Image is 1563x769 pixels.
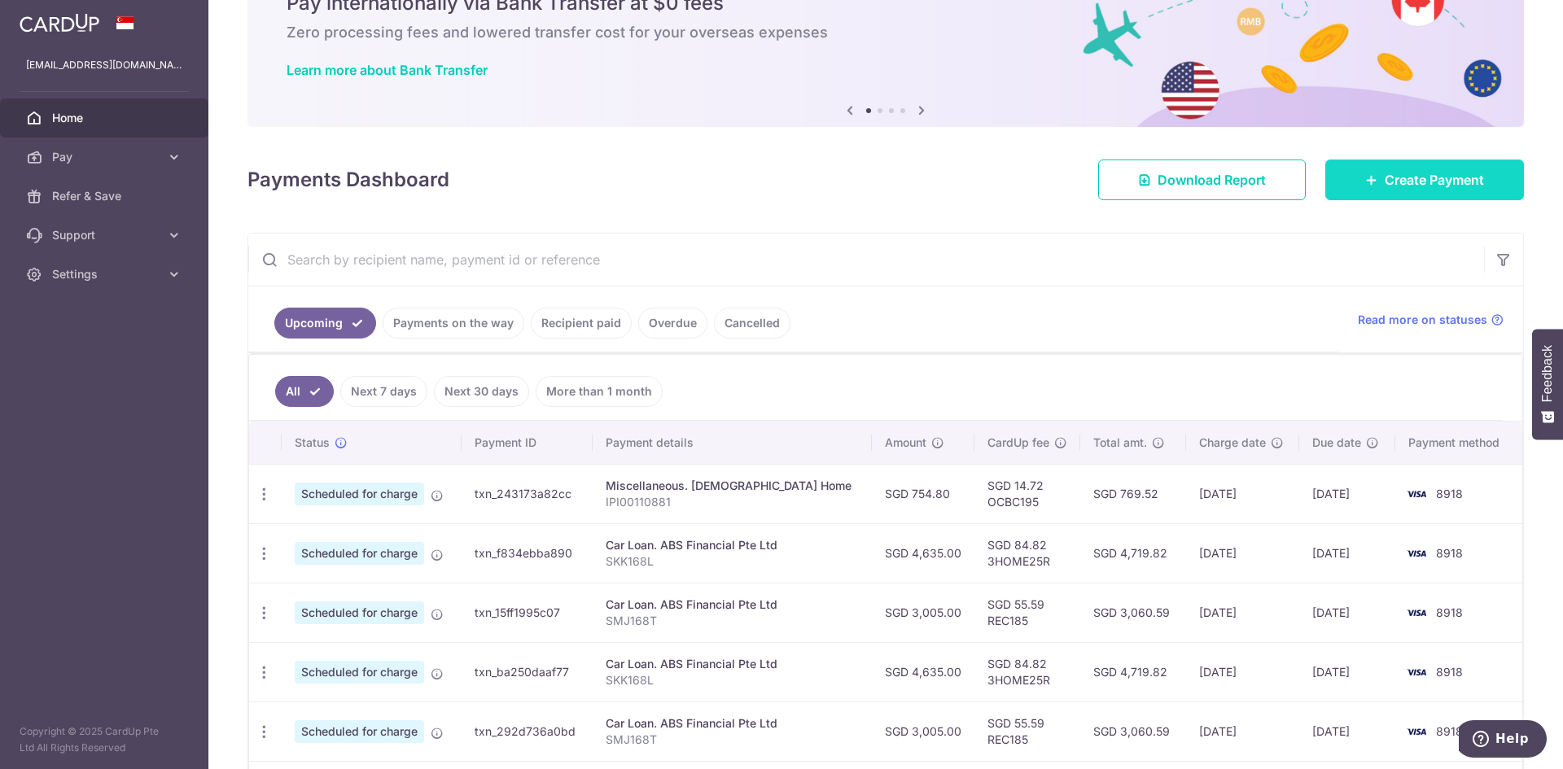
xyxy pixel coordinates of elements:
a: Read more on statuses [1358,312,1504,328]
td: SGD 3,060.59 [1080,701,1186,761]
p: SMJ168T [606,732,859,748]
span: Charge date [1199,435,1266,451]
td: SGD 3,060.59 [1080,583,1186,642]
img: Bank Card [1400,603,1433,623]
td: [DATE] [1186,464,1300,523]
td: SGD 754.80 [872,464,974,523]
a: Learn more about Bank Transfer [287,62,488,78]
td: txn_243173a82cc [462,464,592,523]
button: Feedback - Show survey [1532,329,1563,439]
td: SGD 14.72 OCBC195 [974,464,1080,523]
td: SGD 55.59 REC185 [974,701,1080,761]
td: SGD 769.52 [1080,464,1186,523]
img: Bank Card [1400,662,1433,682]
a: Upcoming [274,308,376,339]
td: SGD 4,719.82 [1080,642,1186,701]
span: 8918 [1436,487,1463,500]
td: [DATE] [1299,583,1394,642]
span: Due date [1312,435,1361,451]
a: All [275,376,334,407]
td: SGD 4,719.82 [1080,523,1186,583]
td: [DATE] [1299,464,1394,523]
a: Download Report [1098,159,1306,200]
td: SGD 55.59 REC185 [974,583,1080,642]
a: Cancelled [714,308,790,339]
div: Car Loan. ABS Financial Pte Ltd [606,715,859,732]
td: SGD 3,005.00 [872,701,974,761]
span: Settings [52,266,160,282]
td: txn_f834ebba890 [462,523,592,583]
td: [DATE] [1186,583,1300,642]
td: SGD 84.82 3HOME25R [974,523,1080,583]
span: Scheduled for charge [295,661,424,684]
span: Status [295,435,330,451]
p: SKK168L [606,553,859,570]
td: [DATE] [1299,523,1394,583]
td: SGD 3,005.00 [872,583,974,642]
iframe: Opens a widget where you can find more information [1459,720,1547,761]
td: [DATE] [1186,642,1300,701]
span: Support [52,227,160,243]
td: SGD 84.82 3HOME25R [974,642,1080,701]
span: CardUp fee [987,435,1049,451]
span: Home [52,110,160,126]
td: [DATE] [1186,523,1300,583]
span: Read more on statuses [1358,312,1487,328]
a: Overdue [638,308,707,339]
img: Bank Card [1400,544,1433,563]
a: Payments on the way [383,308,524,339]
a: More than 1 month [536,376,663,407]
td: [DATE] [1299,701,1394,761]
td: txn_ba250daaf77 [462,642,592,701]
a: Recipient paid [531,308,632,339]
td: txn_292d736a0bd [462,701,592,761]
img: CardUp [20,13,99,33]
h4: Payments Dashboard [247,165,449,194]
a: Create Payment [1325,159,1524,200]
h6: Zero processing fees and lowered transfer cost for your overseas expenses [287,23,1485,42]
td: [DATE] [1186,701,1300,761]
a: Next 7 days [340,376,427,407]
span: 8918 [1436,665,1463,679]
td: SGD 4,635.00 [872,523,974,583]
img: Bank Card [1400,722,1433,741]
span: Total amt. [1093,435,1147,451]
div: Car Loan. ABS Financial Pte Ltd [606,537,859,553]
span: 8918 [1436,724,1463,738]
span: Scheduled for charge [295,542,424,565]
div: Car Loan. ABS Financial Pte Ltd [606,656,859,672]
th: Payment ID [462,422,592,464]
span: 8918 [1436,605,1463,619]
td: SGD 4,635.00 [872,642,974,701]
span: Scheduled for charge [295,483,424,505]
span: Pay [52,149,160,165]
span: Feedback [1540,345,1555,402]
span: Create Payment [1385,170,1484,190]
img: Bank Card [1400,484,1433,504]
a: Next 30 days [434,376,529,407]
span: Download Report [1158,170,1266,190]
input: Search by recipient name, payment id or reference [248,234,1484,286]
span: Amount [885,435,926,451]
span: 8918 [1436,546,1463,560]
th: Payment details [593,422,872,464]
p: SKK168L [606,672,859,688]
div: Miscellaneous. [DEMOGRAPHIC_DATA] Home [606,478,859,494]
p: SMJ168T [606,613,859,629]
span: Scheduled for charge [295,601,424,624]
div: Car Loan. ABS Financial Pte Ltd [606,596,859,613]
span: Refer & Save [52,188,160,204]
th: Payment method [1395,422,1522,464]
p: [EMAIL_ADDRESS][DOMAIN_NAME] [26,57,182,73]
td: [DATE] [1299,642,1394,701]
td: txn_15ff1995c07 [462,583,592,642]
span: Scheduled for charge [295,720,424,743]
p: IPI00110881 [606,494,859,510]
